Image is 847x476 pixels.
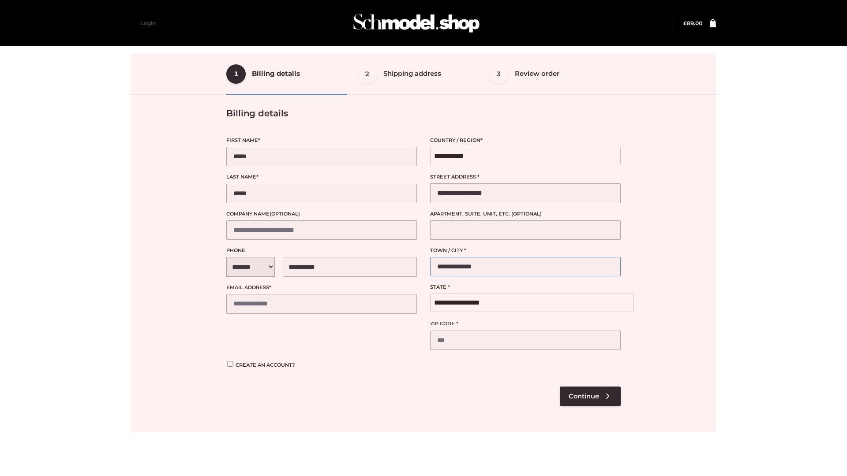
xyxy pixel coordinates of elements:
a: £89.00 [683,20,702,26]
img: Schmodel Admin 964 [350,6,483,41]
bdi: 89.00 [683,20,702,26]
a: Login [140,20,156,26]
span: £ [683,20,687,26]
